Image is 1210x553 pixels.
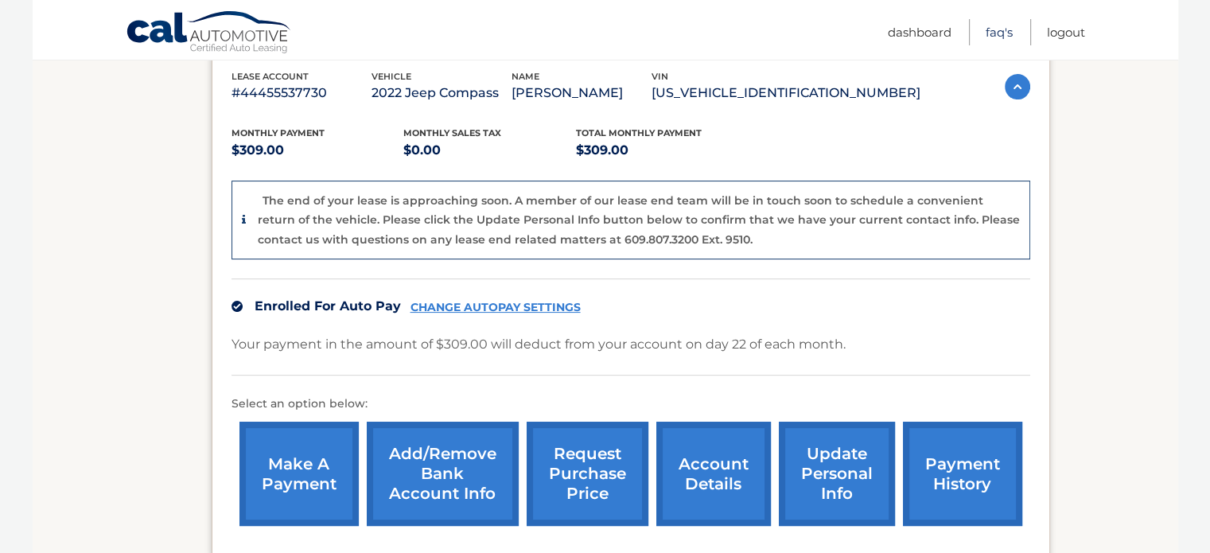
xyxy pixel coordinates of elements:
a: Logout [1047,19,1085,45]
span: Monthly sales Tax [403,127,501,138]
a: FAQ's [986,19,1013,45]
a: account details [656,422,771,526]
a: Dashboard [888,19,951,45]
p: Your payment in the amount of $309.00 will deduct from your account on day 22 of each month. [231,333,846,356]
span: vehicle [372,71,411,82]
p: [US_VEHICLE_IDENTIFICATION_NUMBER] [652,82,920,104]
p: Select an option below: [231,395,1030,414]
img: accordion-active.svg [1005,74,1030,99]
p: [PERSON_NAME] [512,82,652,104]
p: $309.00 [231,139,404,162]
a: Cal Automotive [126,10,293,56]
span: vin [652,71,668,82]
span: Total Monthly Payment [576,127,702,138]
a: CHANGE AUTOPAY SETTINGS [410,301,581,314]
span: Enrolled For Auto Pay [255,298,401,313]
span: name [512,71,539,82]
a: Add/Remove bank account info [367,422,519,526]
p: #44455537730 [231,82,372,104]
p: The end of your lease is approaching soon. A member of our lease end team will be in touch soon t... [258,193,1020,247]
img: check.svg [231,301,243,312]
span: Monthly Payment [231,127,325,138]
a: update personal info [779,422,895,526]
span: lease account [231,71,309,82]
p: 2022 Jeep Compass [372,82,512,104]
p: $309.00 [576,139,749,162]
a: make a payment [239,422,359,526]
a: payment history [903,422,1022,526]
a: request purchase price [527,422,648,526]
p: $0.00 [403,139,576,162]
